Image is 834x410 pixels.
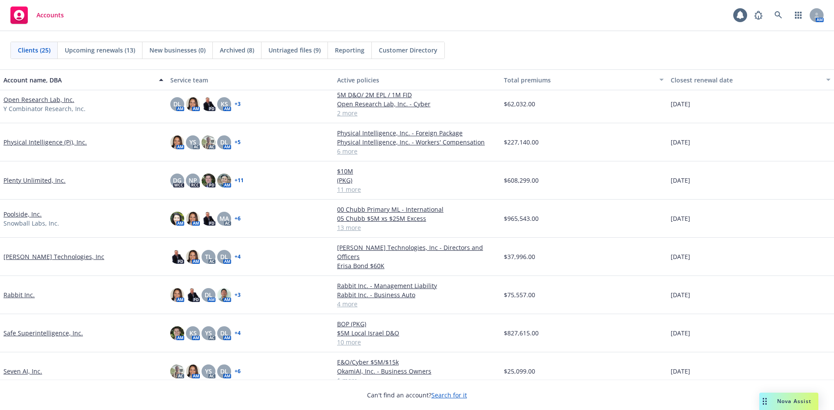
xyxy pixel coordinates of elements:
span: [DATE] [671,214,690,223]
img: photo [186,97,200,111]
a: + 6 [235,369,241,374]
span: [DATE] [671,252,690,261]
a: (PKG) [337,176,497,185]
a: 13 more [337,223,497,232]
a: Rabbit Inc. [3,290,35,299]
span: $62,032.00 [504,99,535,108]
img: photo [170,212,184,226]
img: photo [202,174,215,187]
a: Report a Bug [750,7,767,24]
a: 5M D&O/ 2M EPL / 1M FID [337,90,497,99]
span: New businesses (0) [149,46,205,55]
span: [DATE] [671,99,690,108]
a: 2 more [337,108,497,118]
span: [DATE] [671,367,690,376]
span: YS [189,138,196,147]
span: $608,299.00 [504,176,539,185]
button: Closest renewal date [667,69,834,90]
a: Seven AI, Inc. [3,367,42,376]
a: Switch app [790,7,807,24]
a: Plenty Unlimited, Inc. [3,176,66,185]
span: DL [220,367,228,376]
div: Total premiums [504,75,654,85]
img: photo [186,250,200,264]
img: photo [202,97,215,111]
span: DL [220,252,228,261]
button: Service team [167,69,334,90]
a: Erisa Bond $60K [337,261,497,270]
img: photo [217,174,231,187]
span: NP [189,176,197,185]
span: $965,543.00 [504,214,539,223]
a: 05 Chubb $5M xs $25M Excess [337,214,497,223]
span: $25,099.00 [504,367,535,376]
a: Physical Intelligence, Inc. - Workers' Compensation [337,138,497,147]
a: $5M Local Israel D&O [337,328,497,338]
span: $827,615.00 [504,328,539,338]
span: YS [205,367,212,376]
div: Active policies [337,75,497,85]
span: $75,557.00 [504,290,535,299]
span: Upcoming renewals (13) [65,46,135,55]
span: Accounts [36,12,64,19]
span: DL [220,138,228,147]
a: Poolside, Inc. [3,210,42,219]
a: 4 more [337,299,497,308]
span: Y Combinator Research, Inc. [3,104,86,113]
a: 00 Chubb Primary ML - International [337,205,497,214]
img: photo [186,364,200,378]
a: + 11 [235,178,244,183]
a: OkamiAI, Inc. - Business Owners [337,367,497,376]
a: Search for it [431,391,467,399]
a: Physical Intelligence (Pi), Inc. [3,138,87,147]
div: Service team [170,75,330,85]
div: Account name, DBA [3,75,154,85]
a: 11 more [337,185,497,194]
span: KS [189,328,197,338]
img: photo [217,288,231,302]
span: [DATE] [671,138,690,147]
a: E&O/Cyber $5M/$15k [337,358,497,367]
span: Reporting [335,46,364,55]
div: Drag to move [759,393,770,410]
a: + 3 [235,292,241,298]
img: photo [170,326,184,340]
span: Snowball Labs, Inc. [3,219,59,228]
span: [DATE] [671,328,690,338]
span: DL [173,99,181,108]
span: TL [205,252,212,261]
span: MA [219,214,229,223]
button: Active policies [334,69,500,90]
a: Open Research Lab, Inc. - Cyber [337,99,497,108]
button: Nova Assist [759,393,818,410]
img: photo [170,135,184,149]
span: Customer Directory [379,46,437,55]
img: photo [202,135,215,149]
a: + 4 [235,331,241,336]
span: Can't find an account? [367,390,467,400]
span: Untriaged files (9) [268,46,321,55]
span: $227,140.00 [504,138,539,147]
span: [DATE] [671,290,690,299]
a: + 4 [235,254,241,259]
img: photo [170,364,184,378]
img: photo [186,212,200,226]
span: YS [205,328,212,338]
a: $10M [337,167,497,176]
img: photo [186,288,200,302]
img: photo [170,288,184,302]
a: + 3 [235,102,241,107]
img: photo [170,250,184,264]
span: Nova Assist [777,397,811,405]
a: BOP (PKG) [337,319,497,328]
span: DL [205,290,212,299]
a: Search [770,7,787,24]
button: Total premiums [500,69,667,90]
a: Rabbit Inc. - Management Liability [337,281,497,290]
a: + 6 [235,216,241,221]
a: + 5 [235,140,241,145]
span: $37,996.00 [504,252,535,261]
